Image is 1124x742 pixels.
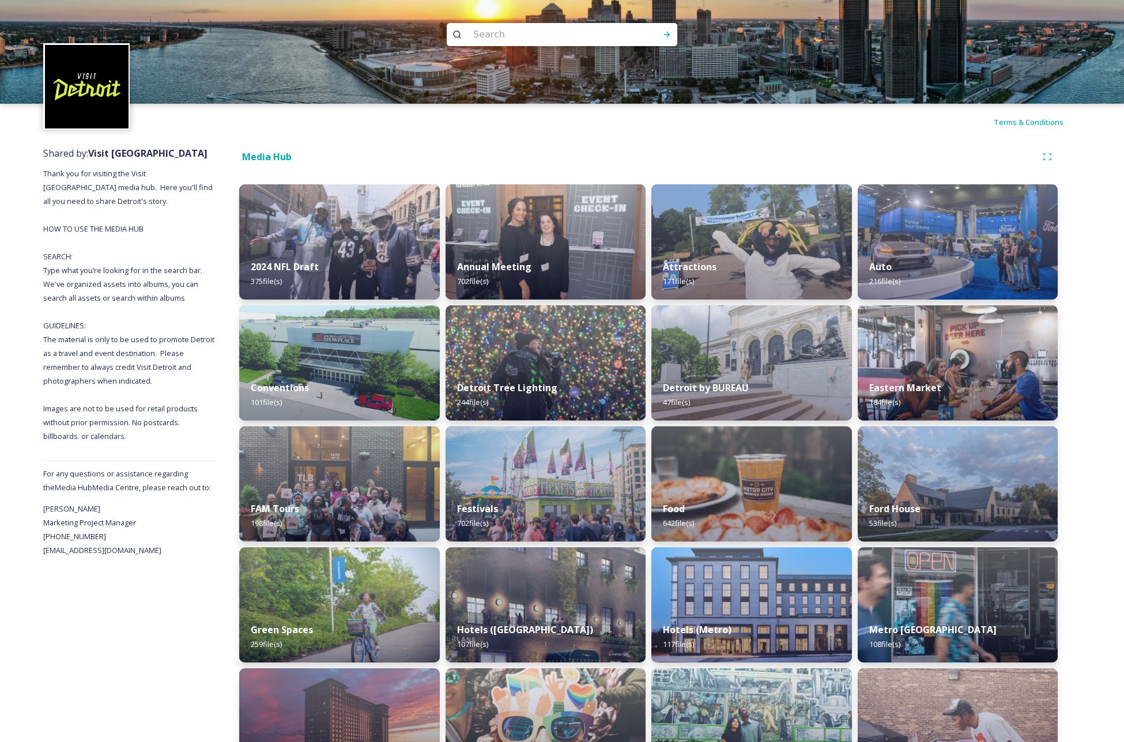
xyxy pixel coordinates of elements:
img: 56cf2de5-9e63-4a55-bae3-7a1bc8cd39db.jpg [858,547,1058,662]
img: 9db3a68e-ccf0-48b5-b91c-5c18c61d7b6a.jpg [446,547,646,662]
span: 53 file(s) [869,518,896,528]
img: DSC02900.jpg [446,426,646,542]
span: Shared by: [43,147,208,160]
img: b41b5269-79c1-44fe-8f0b-cab865b206ff.jpg [651,184,852,300]
span: 702 file(s) [457,276,488,286]
span: Thank you for visiting the Visit [GEOGRAPHIC_DATA] media hub. Here you'll find all you need to sh... [43,168,216,441]
img: 3bd2b034-4b7d-4836-94aa-bbf99ed385d6.jpg [651,547,852,662]
span: 702 file(s) [457,518,488,528]
span: [PERSON_NAME] Marketing Project Manager [PHONE_NUMBER] [EMAIL_ADDRESS][DOMAIN_NAME] [43,503,161,555]
img: 8c0cc7c4-d0ac-4b2f-930c-c1f64b82d302.jpg [446,184,646,300]
img: a8e7e45d-5635-4a99-9fe8-872d7420e716.jpg [239,547,440,662]
span: 171 file(s) [663,276,694,286]
span: 117 file(s) [663,639,694,649]
strong: Metro [GEOGRAPHIC_DATA] [869,623,997,636]
strong: Visit [GEOGRAPHIC_DATA] [88,147,208,160]
span: 375 file(s) [251,276,282,286]
strong: Auto [869,260,892,273]
strong: Food [663,502,685,515]
span: 108 file(s) [869,639,900,649]
strong: Green Spaces [251,623,313,636]
span: 216 file(s) [869,276,900,286]
strong: Conventions [251,381,309,394]
span: 101 file(s) [251,397,282,407]
img: a0bd6cc6-0a5e-4110-bbb1-1ef2cc64960c.jpg [651,426,852,542]
strong: Eastern Market [869,381,941,394]
img: ad1a86ae-14bd-4f6b-9ce0-fa5a51506304.jpg [446,305,646,421]
strong: Festivals [457,502,498,515]
span: 198 file(s) [251,518,282,528]
span: 184 file(s) [869,397,900,407]
span: Terms & Conditions [994,117,1063,127]
span: 47 file(s) [663,397,690,407]
img: 452b8020-6387-402f-b366-1d8319e12489.jpg [239,426,440,542]
strong: Hotels (Metro) [663,623,731,636]
img: 3c2c6adb-06da-4ad6-b7c8-83bb800b1f33.jpg [858,305,1058,421]
strong: Detroit by BUREAU [663,381,749,394]
strong: Attractions [663,260,716,273]
img: 35ad669e-8c01-473d-b9e4-71d78d8e13d9.jpg [239,305,440,421]
strong: FAM Tours [251,502,299,515]
input: Search [467,22,625,47]
img: VisitorCenter.jpg [858,426,1058,542]
span: 107 file(s) [457,639,488,649]
strong: Ford House [869,502,921,515]
span: 259 file(s) [251,639,282,649]
span: 642 file(s) [663,518,694,528]
img: Bureau_DIA_6998.jpg [651,305,852,421]
span: 244 file(s) [457,397,488,407]
img: d7532473-e64b-4407-9cc3-22eb90fab41b.jpg [858,184,1058,300]
img: 1cf80b3c-b923-464a-9465-a021a0fe5627.jpg [239,184,440,300]
span: For any questions or assistance regarding the Media Hub Media Centre, please reach out to: [43,468,211,493]
img: VISIT%20DETROIT%20LOGO%20-%20BLACK%20BACKGROUND.png [45,45,129,128]
strong: 2024 NFL Draft [251,260,319,273]
strong: Annual Meeting [457,260,531,273]
strong: Detroit Tree Lighting [457,381,557,394]
strong: Media Hub [242,150,292,163]
strong: Hotels ([GEOGRAPHIC_DATA]) [457,623,593,636]
a: Terms & Conditions [994,115,1081,129]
